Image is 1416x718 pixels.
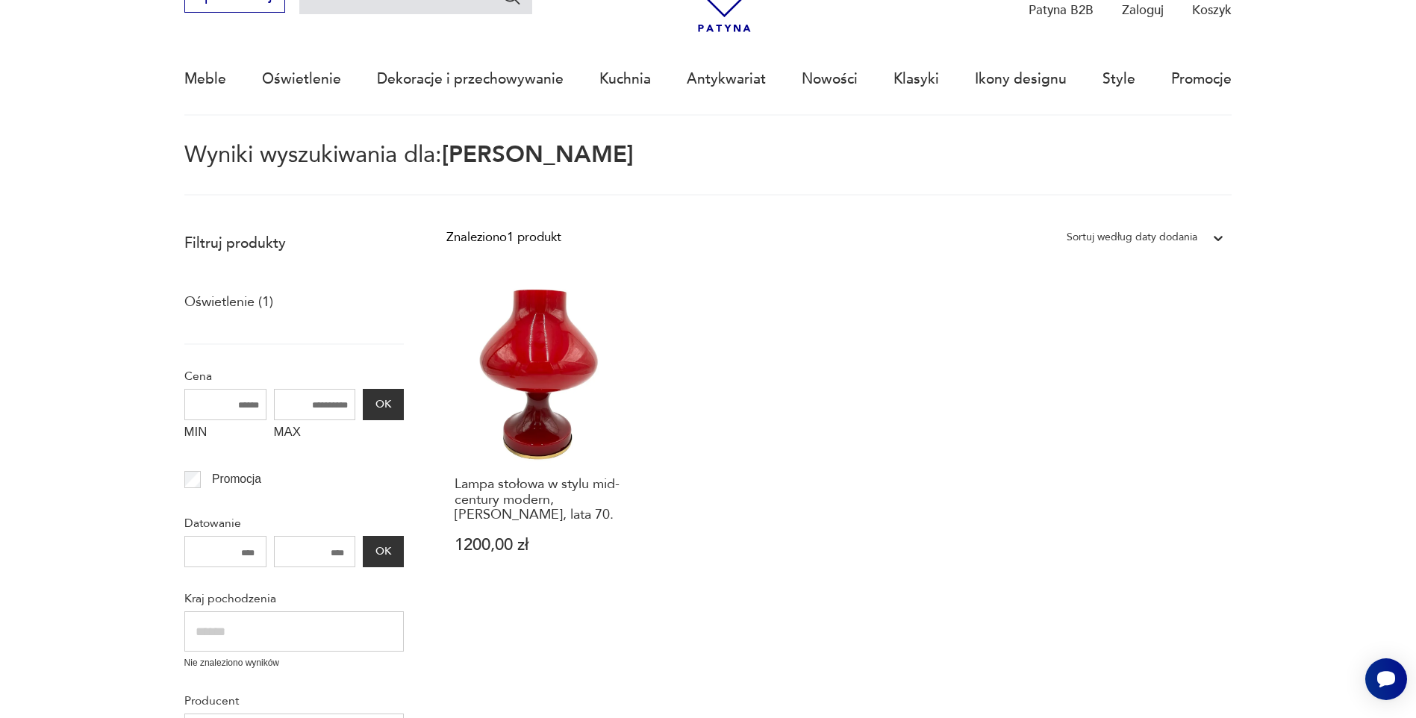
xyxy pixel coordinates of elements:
p: Producent [184,691,404,711]
p: Nie znaleziono wyników [184,656,404,670]
iframe: Smartsupp widget button [1365,658,1407,700]
p: Datowanie [184,513,404,533]
div: Znaleziono 1 produkt [446,228,561,247]
button: OK [363,536,403,567]
a: Style [1102,45,1135,113]
a: Dekoracje i przechowywanie [377,45,564,113]
p: Filtruj produkty [184,234,404,253]
p: Patyna B2B [1029,1,1094,19]
p: Kraj pochodzenia [184,589,404,608]
div: Sortuj według daty dodania [1067,228,1197,247]
button: OK [363,389,403,420]
a: Lampa stołowa w stylu mid-century modern, S. Tabery, lata 70.Lampa stołowa w stylu mid-century mo... [446,280,629,587]
p: Wyniki wyszukiwania dla: [184,144,1232,196]
p: Promocja [212,469,261,489]
a: Oświetlenie [262,45,341,113]
span: [PERSON_NAME] [442,139,634,170]
h3: Lampa stołowa w stylu mid-century modern, [PERSON_NAME], lata 70. [455,477,621,522]
p: Cena [184,366,404,386]
a: Klasyki [893,45,939,113]
p: Zaloguj [1122,1,1164,19]
a: Nowości [802,45,858,113]
label: MAX [274,420,356,449]
a: Meble [184,45,226,113]
a: Ikony designu [975,45,1067,113]
a: Antykwariat [687,45,766,113]
label: MIN [184,420,266,449]
p: Koszyk [1192,1,1232,19]
p: 1200,00 zł [455,537,621,553]
a: Kuchnia [599,45,651,113]
a: Promocje [1171,45,1232,113]
a: Oświetlenie (1) [184,290,273,315]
